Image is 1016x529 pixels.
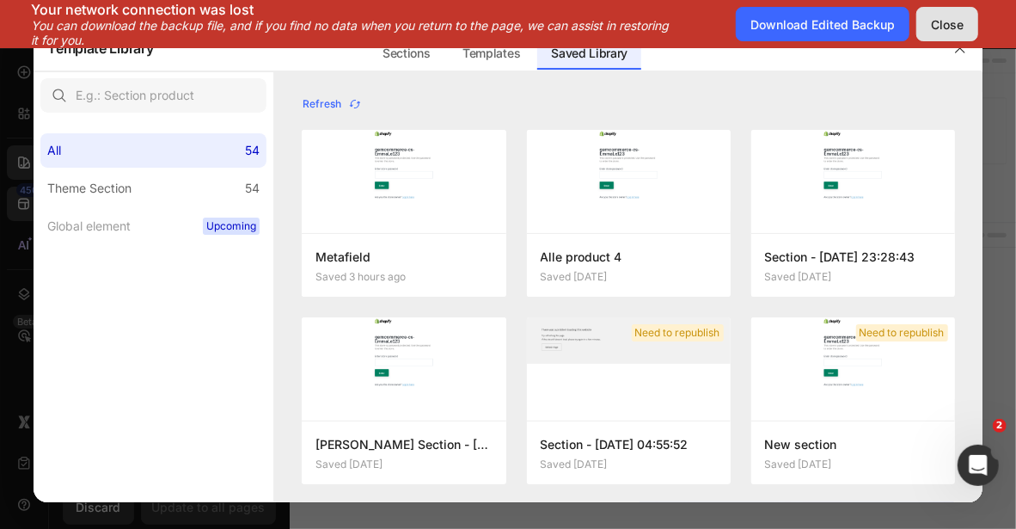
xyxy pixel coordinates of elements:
input: E.g.: Section product [40,78,266,113]
div: Saved Library [537,36,641,71]
div: 54 [245,178,260,199]
div: 54 [245,140,260,161]
div: Refresh [303,96,362,112]
p: Section - [DATE] 23:28:43 [765,247,941,268]
p: Saved [DATE] [315,458,383,471]
span: Upcoming [203,218,260,235]
span: Need to republish [856,324,948,341]
img: -a-gempagesversionv7shop-id440585994983441382theme-section-id578938376850244117.jpg [527,317,731,364]
p: Your network connection was lost [31,1,674,18]
button: Refresh [302,92,363,116]
p: Saved [DATE] [541,458,608,471]
div: Add blank section [591,99,696,117]
p: [PERSON_NAME] Section - [DATE] 0 [315,434,492,455]
p: Saved [DATE] [541,271,608,283]
p: Saved [DATE] [765,458,832,471]
div: Close [931,15,964,34]
div: Sections [369,36,444,71]
h2: Template Library [47,26,153,71]
button: Close [916,7,978,41]
div: Download Edited Backup [750,15,895,34]
div: Global element [47,216,131,237]
span: then drag & drop elements [578,120,707,136]
img: -a-gempagesversionv7shop-id440585994983441382theme-section-id580503116667945902.jpg [527,130,731,212]
img: -a-gempagesversionv7shop-id440585994983441382theme-section-id575432546494448579.jpg [751,317,955,399]
p: Saved 3 hours ago [315,271,406,283]
div: All [47,140,61,161]
div: Choose templates [331,99,435,117]
img: -a-gempagesversionv7shop-id440585994983441382theme-section-id579328037758173793.jpg [302,317,505,400]
p: Section - [DATE] 04:55:52 [541,434,717,455]
div: Generate layout [466,99,556,117]
button: Download Edited Backup [736,7,909,41]
p: You can download the backup file, and if you find no data when you return to the page, we can ass... [31,18,674,48]
div: Templates [449,36,534,71]
p: New section [765,434,941,455]
span: inspired by CRO experts [322,120,440,136]
img: -a-gempagesversionv7shop-id440585994983441382theme-section-id579811408913367812.jpg [751,130,955,212]
p: Metafield [315,247,492,268]
iframe: Intercom live chat [958,445,999,486]
span: 2 [993,419,1007,433]
p: Saved [DATE] [765,271,832,283]
img: -a-gempagesversionv7shop-id440585994983441382theme-section-id581666000001303308.jpg [302,130,505,212]
span: Add section [475,60,557,78]
span: from URL or image [463,120,555,136]
span: Need to republish [632,324,724,341]
div: Theme Section [47,178,132,199]
p: Alle product 4 [541,247,717,268]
